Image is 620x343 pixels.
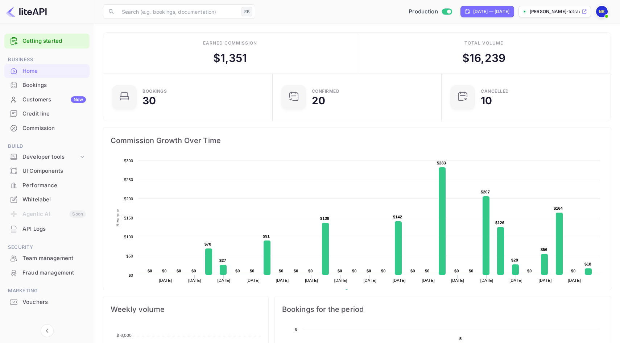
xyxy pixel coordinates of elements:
[4,295,90,309] a: Vouchers
[111,135,604,146] span: Commission Growth Over Time
[381,269,386,273] text: $0
[22,298,86,306] div: Vouchers
[596,6,608,17] img: Nikolas Kampas
[584,262,591,266] text: $18
[4,266,90,279] a: Fraud management
[124,235,133,239] text: $100
[4,222,90,236] div: API Logs
[495,221,504,225] text: $126
[469,269,474,273] text: $0
[541,247,547,252] text: $56
[4,121,90,135] a: Commission
[4,78,90,92] a: Bookings
[554,206,563,210] text: $164
[480,278,493,283] text: [DATE]
[4,251,90,265] a: Team management
[481,190,490,194] text: $207
[4,179,90,192] a: Performance
[142,89,167,93] div: Bookings
[148,269,152,273] text: $0
[22,124,86,133] div: Commission
[312,96,325,106] div: 20
[124,159,133,163] text: $300
[263,234,270,238] text: $91
[4,107,90,120] a: Credit line
[279,269,284,273] text: $0
[571,269,576,273] text: $0
[22,96,86,104] div: Customers
[126,254,133,258] text: $50
[4,107,90,121] div: Credit line
[4,295,90,309] div: Vouchers
[530,8,580,15] p: [PERSON_NAME]-totrave...
[4,164,90,177] a: UI Components
[22,225,86,233] div: API Logs
[22,167,86,175] div: UI Components
[6,6,47,17] img: LiteAPI logo
[162,269,167,273] text: $0
[308,269,313,273] text: $0
[294,269,298,273] text: $0
[22,110,86,118] div: Credit line
[276,278,289,283] text: [DATE]
[351,289,370,294] text: Revenue
[473,8,509,15] div: [DATE] — [DATE]
[247,278,260,283] text: [DATE]
[464,40,503,46] div: Total volume
[481,89,509,93] div: CANCELLED
[203,40,257,46] div: Earned commission
[460,6,514,17] div: Click to change the date range period
[363,278,376,283] text: [DATE]
[4,56,90,64] span: Business
[509,278,522,283] text: [DATE]
[462,50,505,66] div: $ 16,239
[4,121,90,135] div: Commission
[568,278,581,283] text: [DATE]
[22,254,86,263] div: Team management
[41,324,54,337] button: Collapse navigation
[4,93,90,106] a: CustomersNew
[204,242,211,246] text: $70
[117,4,239,19] input: Search (e.g. bookings, documentation)
[111,304,261,315] span: Weekly volume
[22,153,79,161] div: Developer tools
[22,181,86,190] div: Performance
[422,278,435,283] text: [DATE]
[124,197,133,201] text: $200
[22,269,86,277] div: Fraud management
[425,269,430,273] text: $0
[312,89,340,93] div: Confirmed
[22,37,86,45] a: Getting started
[282,304,604,315] span: Bookings for the period
[527,269,532,273] text: $0
[159,278,172,283] text: [DATE]
[218,278,231,283] text: [DATE]
[4,193,90,207] div: Whitelabel
[393,215,402,219] text: $142
[241,7,252,16] div: ⌘K
[409,8,438,16] span: Production
[454,269,459,273] text: $0
[115,209,120,226] text: Revenue
[320,216,329,221] text: $138
[22,81,86,89] div: Bookings
[4,287,90,295] span: Marketing
[305,278,318,283] text: [DATE]
[352,269,357,273] text: $0
[4,93,90,107] div: CustomersNew
[191,269,196,273] text: $0
[437,161,446,165] text: $283
[22,67,86,75] div: Home
[511,258,518,262] text: $28
[124,177,133,182] text: $250
[213,50,247,66] div: $ 1,351
[142,96,156,106] div: 30
[4,193,90,206] a: Whitelabel
[4,34,90,49] div: Getting started
[451,278,464,283] text: [DATE]
[393,278,406,283] text: [DATE]
[294,327,297,332] text: 6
